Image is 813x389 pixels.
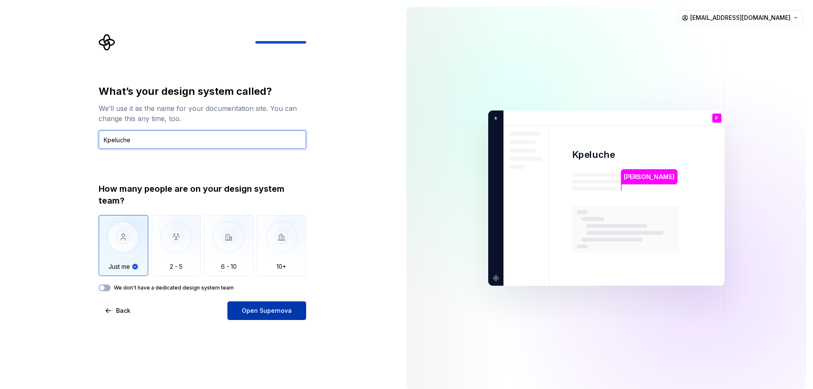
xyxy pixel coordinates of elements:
label: We don't have a dedicated design system team [114,284,234,291]
p: P [715,116,718,121]
p: [PERSON_NAME] [624,172,675,182]
input: Design system name [99,130,306,149]
span: Open Supernova [242,306,292,315]
button: Open Supernova [227,301,306,320]
div: How many people are on your design system team? [99,183,306,207]
p: s [491,114,497,122]
div: What’s your design system called? [99,85,306,98]
svg: Supernova Logo [99,34,116,51]
span: Back [116,306,130,315]
button: [EMAIL_ADDRESS][DOMAIN_NAME] [678,10,803,25]
p: Kpeluche [572,149,615,161]
span: [EMAIL_ADDRESS][DOMAIN_NAME] [690,14,791,22]
div: We’ll use it as the name for your documentation site. You can change this any time, too. [99,103,306,124]
button: Back [99,301,138,320]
